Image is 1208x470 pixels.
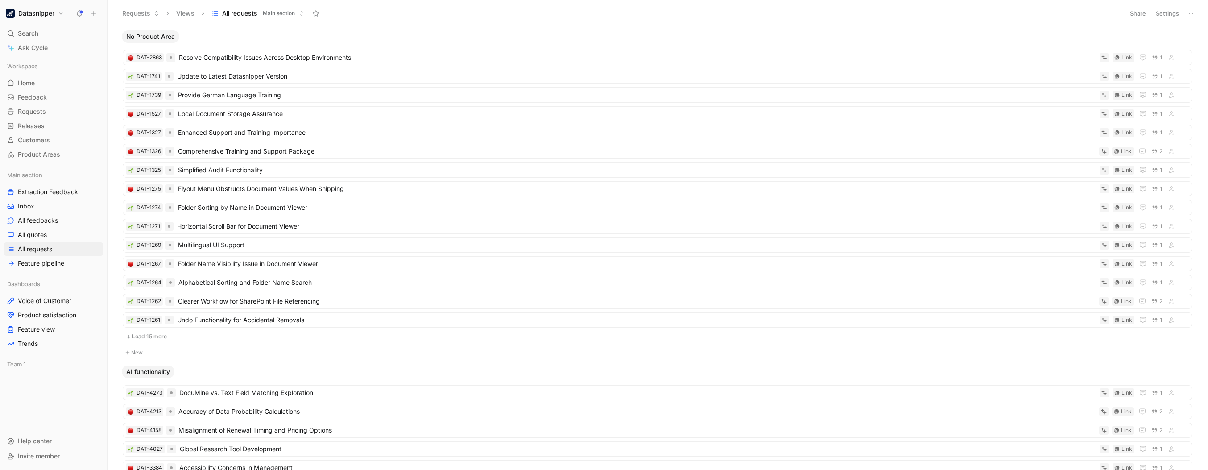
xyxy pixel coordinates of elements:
span: Search [18,28,38,39]
div: 🔴 [128,148,134,154]
button: 1 [1150,90,1164,100]
div: Link [1121,109,1132,118]
div: Main sectionExtraction FeedbackInboxAll feedbacksAll quotesAll requestsFeature pipeline [4,168,103,270]
a: Extraction Feedback [4,185,103,199]
div: Help center [4,434,103,448]
a: 🔴DAT-2863Resolve Compatibility Issues Across Desktop EnvironmentsLink1 [123,50,1192,65]
a: Product Areas [4,148,103,161]
button: 🔴 [128,54,134,61]
span: Enhanced Support and Training Importance [178,127,1096,138]
div: DAT-1741 [137,72,160,81]
button: 1 [1150,259,1164,269]
div: 🔴 [128,129,134,136]
span: Comprehensive Training and Support Package [178,146,1096,157]
a: All feedbacks [4,214,103,227]
span: 1 [1160,390,1162,395]
button: 1 [1150,388,1164,398]
div: DAT-1527 [137,109,161,118]
div: DAT-4273 [137,388,162,397]
span: No Product Area [126,32,175,41]
span: 2 [1159,428,1162,433]
span: All feedbacks [18,216,58,225]
img: 🌱 [128,280,133,286]
div: 🌱 [128,223,134,229]
div: 🔴 [128,261,134,267]
button: 1 [1150,278,1164,287]
a: 🌱DAT-1741Update to Latest Datasnipper VersionLink1 [123,69,1192,84]
button: Settings [1152,7,1183,20]
button: No Product Area [122,30,179,43]
div: Link [1121,166,1132,175]
button: 1 [1150,128,1164,137]
a: 🌱DAT-1274Folder Sorting by Name in Document ViewerLink1 [123,200,1192,215]
a: Feature pipeline [4,257,103,270]
a: 🔴DAT-1326Comprehensive Training and Support PackageLink2 [123,144,1192,159]
div: 🌱 [128,317,134,323]
img: 🌱 [128,205,133,211]
a: Inbox [4,200,103,213]
span: 1 [1160,186,1162,191]
img: 🔴 [128,55,133,61]
span: Accuracy of Data Probability Calculations [178,406,1096,417]
img: 🔴 [128,187,133,192]
div: 🌱 [128,298,134,304]
span: Simplified Audit Functionality [178,165,1096,175]
span: AI functionality [126,367,170,376]
span: Invite member [18,452,60,460]
div: Link [1121,316,1132,324]
button: 🔴 [128,408,134,415]
button: Share [1126,7,1150,20]
a: 🌱DAT-1269Multilingual UI SupportLink1 [123,237,1192,253]
a: Ask Cycle [4,41,103,54]
button: 1 [1150,53,1164,62]
div: Link [1121,128,1132,137]
div: Invite member [4,449,103,463]
button: 🔴 [128,427,134,433]
span: Feature view [18,325,55,334]
span: 1 [1160,205,1162,210]
button: 🌱 [128,167,134,173]
div: 🌱 [128,73,134,79]
h1: Datasnipper [18,9,54,17]
div: Link [1121,445,1132,453]
div: Link [1121,259,1132,268]
button: Views [172,7,199,20]
span: 1 [1160,224,1162,229]
div: DAT-1261 [137,316,160,324]
span: Help center [18,437,52,445]
div: DAT-1274 [137,203,161,212]
div: Main section [4,168,103,182]
div: Link [1121,426,1132,435]
div: Link [1121,278,1132,287]
div: 🌱 [128,204,134,211]
a: 🌱DAT-4273DocuMine vs. Text Field Matching ExplorationLink1 [123,385,1192,400]
div: Link [1121,241,1132,250]
div: DAT-2863 [137,53,162,62]
button: 1 [1150,109,1164,119]
span: Multilingual UI Support [178,240,1096,250]
div: Workspace [4,59,103,73]
span: Requests [18,107,46,116]
div: 🌱 [128,242,134,248]
img: 🌱 [128,299,133,304]
img: 🌱 [128,243,133,248]
a: Requests [4,105,103,118]
span: 1 [1160,317,1162,323]
span: Inbox [18,202,34,211]
img: 🔴 [128,149,133,154]
a: Releases [4,119,103,133]
button: 🌱 [128,446,134,452]
div: Link [1121,53,1132,62]
a: Trends [4,337,103,350]
a: 🔴DAT-1327Enhanced Support and Training ImportanceLink1 [123,125,1192,140]
button: 1 [1150,240,1164,250]
button: 2 [1150,425,1164,435]
div: DAT-1262 [137,297,161,306]
div: Team 1 [4,358,103,374]
img: 🔴 [128,130,133,136]
span: Extraction Feedback [18,187,78,196]
span: Global Research Tool Development [180,444,1096,454]
button: 1 [1150,71,1164,81]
